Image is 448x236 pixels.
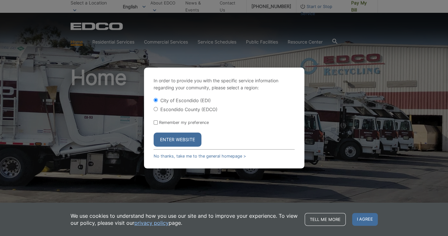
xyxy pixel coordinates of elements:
[134,219,169,226] a: privacy policy
[352,213,378,226] span: I agree
[160,107,217,112] label: Escondido County (EDCO)
[154,154,246,159] a: No thanks, take me to the general homepage >
[160,98,211,103] label: City of Escondido (EDI)
[71,212,298,226] p: We use cookies to understand how you use our site and to improve your experience. To view our pol...
[159,120,209,125] label: Remember my preference
[154,77,295,91] p: In order to provide you with the specific service information regarding your community, please se...
[154,133,201,147] button: Enter Website
[305,213,346,226] a: Tell me more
